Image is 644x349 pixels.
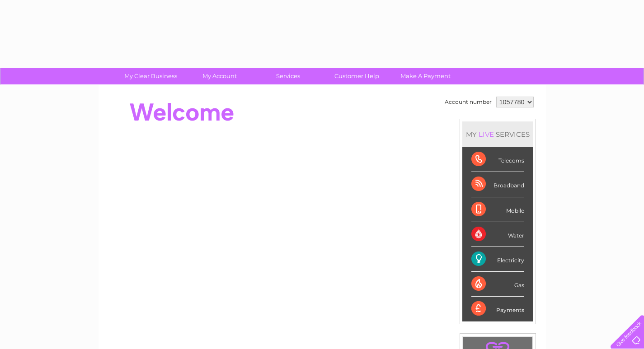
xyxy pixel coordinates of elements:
[320,68,394,84] a: Customer Help
[251,68,325,84] a: Services
[388,68,463,84] a: Make A Payment
[471,297,524,321] div: Payments
[113,68,188,84] a: My Clear Business
[471,147,524,172] div: Telecoms
[471,197,524,222] div: Mobile
[182,68,257,84] a: My Account
[471,172,524,197] div: Broadband
[442,94,494,110] td: Account number
[462,121,533,147] div: MY SERVICES
[471,272,524,297] div: Gas
[471,222,524,247] div: Water
[477,130,496,139] div: LIVE
[471,247,524,272] div: Electricity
